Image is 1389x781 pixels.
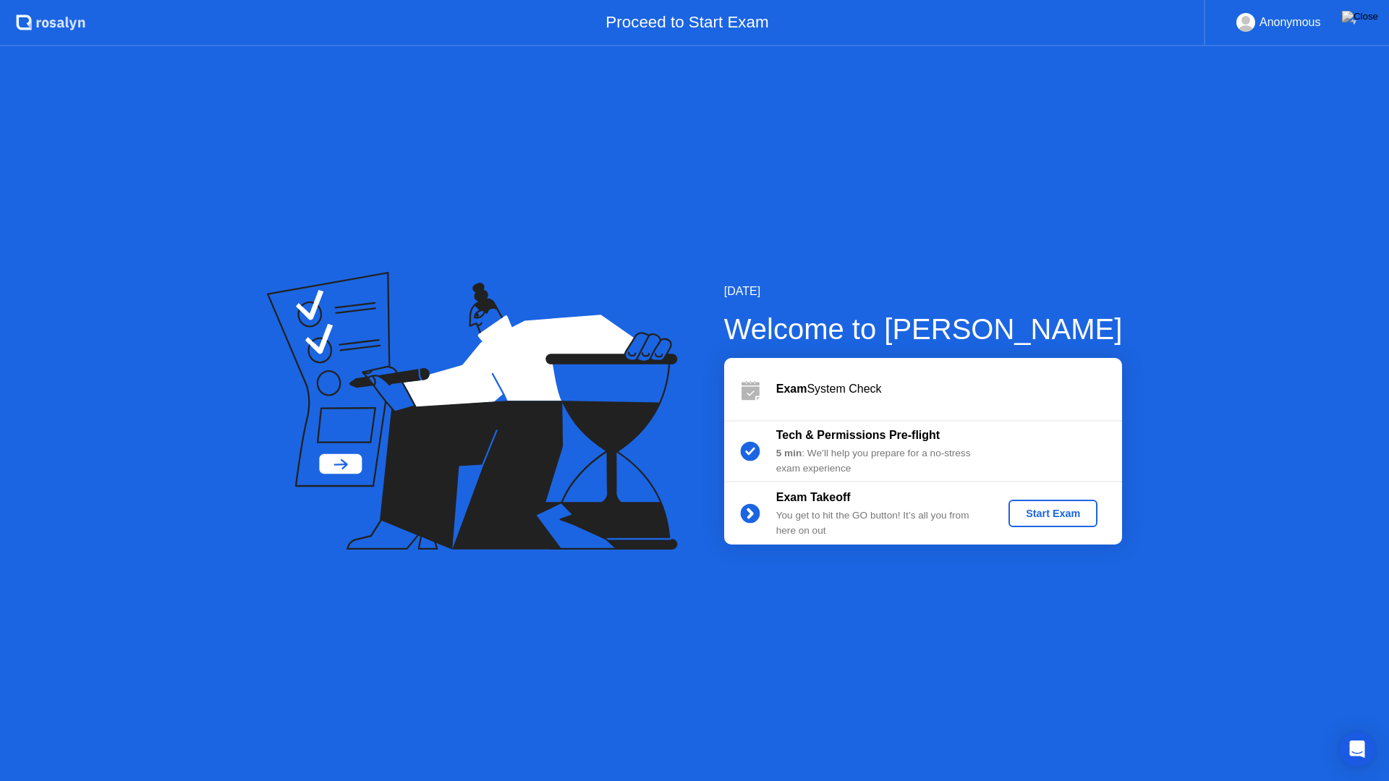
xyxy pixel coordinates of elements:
div: Welcome to [PERSON_NAME] [724,307,1123,351]
div: Anonymous [1260,13,1321,32]
div: You get to hit the GO button! It’s all you from here on out [776,508,985,538]
b: Exam Takeoff [776,491,851,503]
div: [DATE] [724,283,1123,300]
b: 5 min [776,448,802,458]
b: Tech & Permissions Pre-flight [776,429,940,441]
div: : We’ll help you prepare for a no-stress exam experience [776,446,985,476]
div: Start Exam [1014,508,1092,519]
img: Close [1342,11,1378,22]
b: Exam [776,383,807,395]
button: Start Exam [1008,500,1097,527]
div: Open Intercom Messenger [1340,732,1375,767]
div: System Check [776,380,1122,398]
